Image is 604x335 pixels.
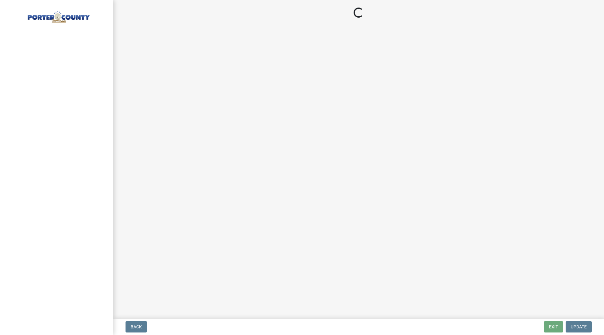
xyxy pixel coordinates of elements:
[13,7,103,24] img: Porter County, Indiana
[571,324,587,329] span: Update
[131,324,142,329] span: Back
[126,321,147,332] button: Back
[544,321,563,332] button: Exit
[566,321,592,332] button: Update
